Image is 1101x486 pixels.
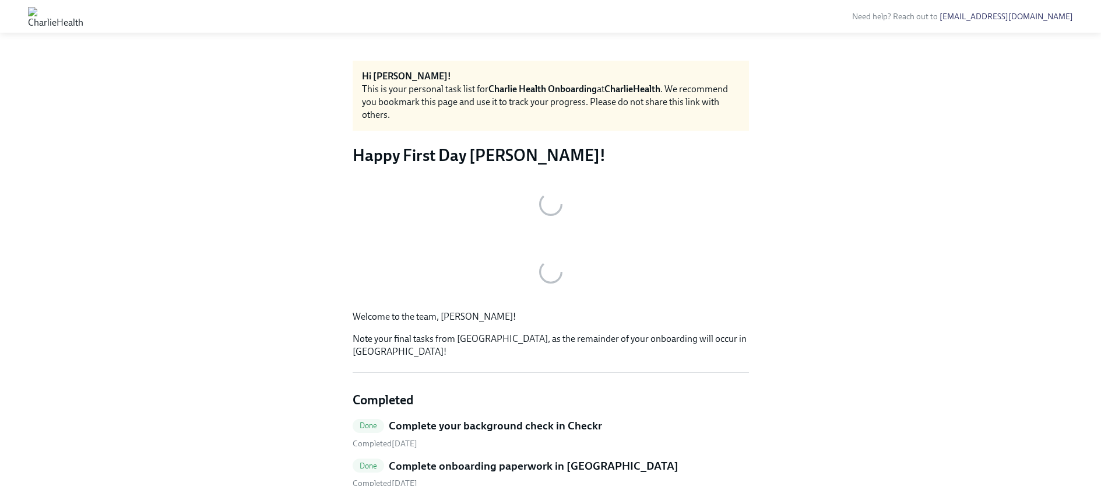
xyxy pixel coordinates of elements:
h5: Complete your background check in Checkr [389,418,602,433]
h3: Happy First Day [PERSON_NAME]! [353,145,749,166]
p: Welcome to the team, [PERSON_NAME]! [353,310,749,323]
strong: Charlie Health Onboarding [488,83,597,95]
img: CharlieHealth [28,7,83,26]
button: Zoom image [353,175,749,233]
h5: Complete onboarding paperwork in [GEOGRAPHIC_DATA] [389,459,678,474]
a: [EMAIL_ADDRESS][DOMAIN_NAME] [940,12,1073,22]
span: Done [353,461,385,470]
a: DoneComplete your background check in Checkr Completed[DATE] [353,418,749,449]
div: This is your personal task list for at . We recommend you bookmark this page and use it to track ... [362,83,740,121]
strong: Hi [PERSON_NAME]! [362,71,451,82]
h4: Completed [353,391,749,409]
span: Need help? Reach out to [852,12,1073,22]
p: Note your final tasks from [GEOGRAPHIC_DATA], as the remainder of your onboarding will occur in [... [353,333,749,358]
button: Zoom image [353,243,749,301]
span: Tuesday, August 5th 2025, 2:25 pm [353,439,417,449]
strong: CharlieHealth [604,83,660,95]
span: Done [353,421,385,430]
